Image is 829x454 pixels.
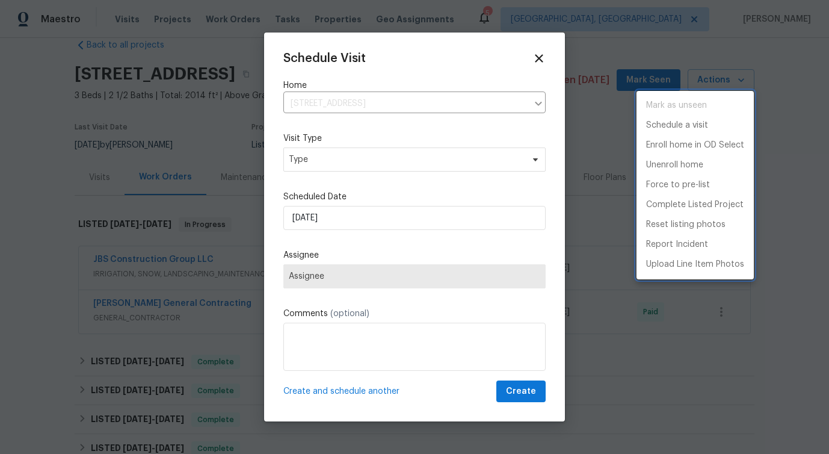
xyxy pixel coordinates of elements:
p: Upload Line Item Photos [646,258,744,271]
p: Report Incident [646,238,708,251]
p: Unenroll home [646,159,703,172]
p: Complete Listed Project [646,199,744,211]
p: Force to pre-list [646,179,710,191]
p: Enroll home in OD Select [646,139,744,152]
p: Schedule a visit [646,119,708,132]
p: Reset listing photos [646,219,726,231]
